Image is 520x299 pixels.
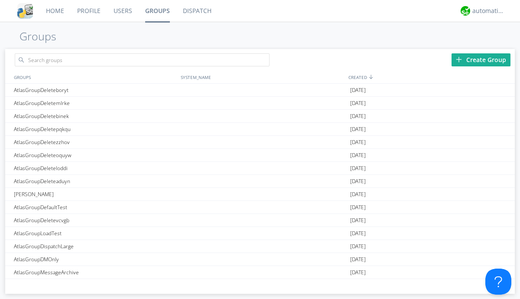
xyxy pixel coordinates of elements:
[350,149,366,162] span: [DATE]
[15,53,270,66] input: Search groups
[5,227,515,240] a: AtlasGroupLoadTest[DATE]
[5,253,515,266] a: AtlasGroupDMOnly[DATE]
[350,266,366,279] span: [DATE]
[350,162,366,175] span: [DATE]
[350,188,366,201] span: [DATE]
[17,3,33,19] img: cddb5a64eb264b2086981ab96f4c1ba7
[5,162,515,175] a: AtlasGroupDeleteloddi[DATE]
[12,71,176,83] div: GROUPS
[12,240,179,253] div: AtlasGroupDispatchLarge
[5,84,515,97] a: AtlasGroupDeleteboryt[DATE]
[350,84,366,97] span: [DATE]
[350,279,366,292] span: [DATE]
[350,97,366,110] span: [DATE]
[12,188,179,200] div: [PERSON_NAME]
[12,97,179,109] div: AtlasGroupDeletemlrke
[5,266,515,279] a: AtlasGroupMessageArchive[DATE]
[12,201,179,214] div: AtlasGroupDefaultTest
[350,227,366,240] span: [DATE]
[12,110,179,122] div: AtlasGroupDeletebinek
[350,123,366,136] span: [DATE]
[456,56,462,62] img: plus.svg
[350,201,366,214] span: [DATE]
[5,279,515,292] a: AtlasGroupDeletemwbwn[DATE]
[5,175,515,188] a: AtlasGroupDeleteaduyn[DATE]
[350,136,366,149] span: [DATE]
[179,71,346,83] div: SYSTEM_NAME
[5,149,515,162] a: AtlasGroupDeleteoquyw[DATE]
[12,149,179,161] div: AtlasGroupDeleteoquyw
[472,7,505,15] div: automation+atlas
[5,123,515,136] a: AtlasGroupDeletepqkqu[DATE]
[346,71,515,83] div: CREATED
[12,214,179,227] div: AtlasGroupDeletevcvgb
[5,110,515,123] a: AtlasGroupDeletebinek[DATE]
[12,266,179,279] div: AtlasGroupMessageArchive
[12,162,179,174] div: AtlasGroupDeleteloddi
[350,214,366,227] span: [DATE]
[5,188,515,201] a: [PERSON_NAME][DATE]
[12,123,179,135] div: AtlasGroupDeletepqkqu
[12,84,179,96] div: AtlasGroupDeleteboryt
[485,269,511,295] iframe: Toggle Customer Support
[5,214,515,227] a: AtlasGroupDeletevcvgb[DATE]
[12,227,179,240] div: AtlasGroupLoadTest
[5,201,515,214] a: AtlasGroupDefaultTest[DATE]
[350,253,366,266] span: [DATE]
[452,53,510,66] div: Create Group
[5,97,515,110] a: AtlasGroupDeletemlrke[DATE]
[350,240,366,253] span: [DATE]
[12,279,179,292] div: AtlasGroupDeletemwbwn
[12,136,179,148] div: AtlasGroupDeletezzhov
[461,6,470,16] img: d2d01cd9b4174d08988066c6d424eccd
[5,240,515,253] a: AtlasGroupDispatchLarge[DATE]
[350,110,366,123] span: [DATE]
[12,253,179,266] div: AtlasGroupDMOnly
[350,175,366,188] span: [DATE]
[12,175,179,187] div: AtlasGroupDeleteaduyn
[5,136,515,149] a: AtlasGroupDeletezzhov[DATE]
